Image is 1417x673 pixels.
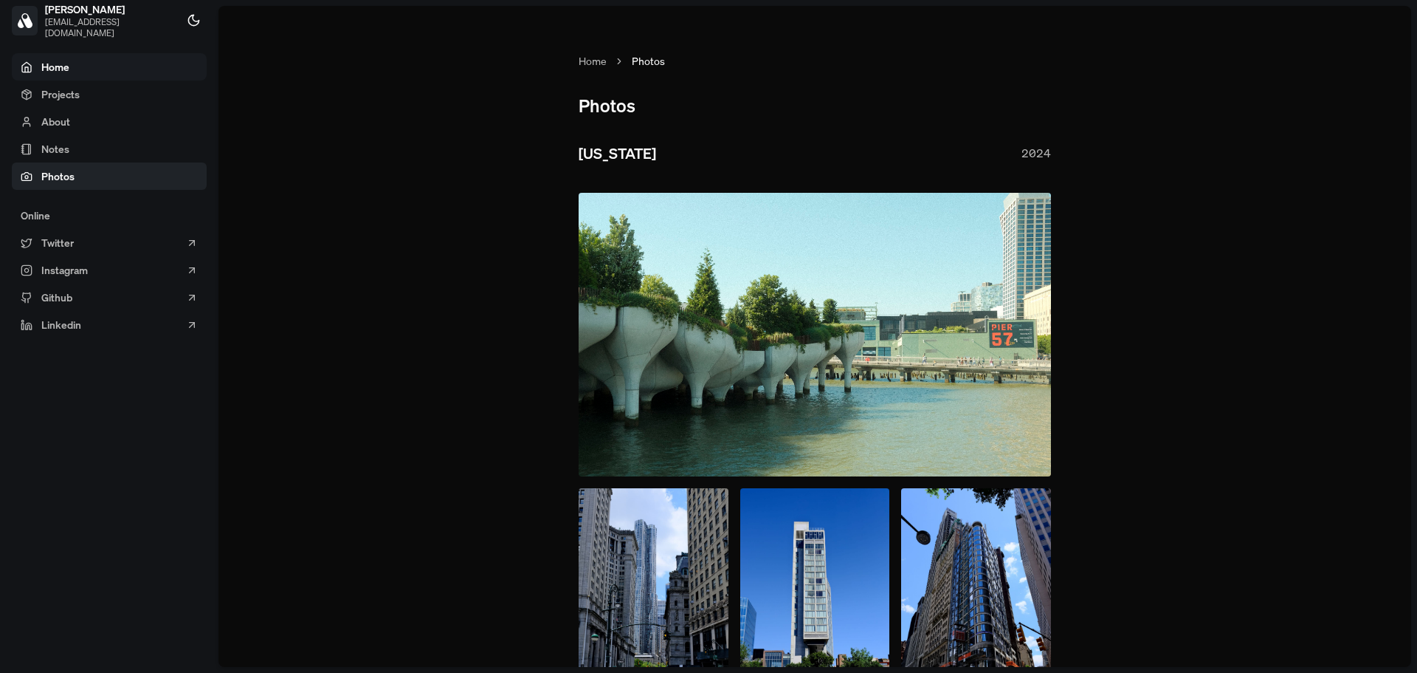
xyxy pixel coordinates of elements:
a: Home [579,53,607,69]
a: Photos [12,163,207,190]
span: Photos [41,168,75,184]
a: Projects [12,81,207,108]
span: Photos [632,53,665,69]
a: Home [12,53,207,81]
span: [PERSON_NAME] [45,3,171,16]
div: Online [12,202,207,229]
img: Mountains [579,193,1051,476]
a: Notes [12,135,207,163]
span: Linkedin [41,317,81,332]
p: 2024 [1021,143,1051,163]
a: Twitter [12,229,207,256]
a: Github [12,284,207,311]
span: Twitter [41,235,74,250]
span: Instagram [41,262,88,278]
span: [EMAIL_ADDRESS][DOMAIN_NAME] [45,16,171,38]
span: Home [41,59,69,75]
a: About [12,108,207,135]
nav: breadcrumb [579,53,1051,69]
a: [PERSON_NAME][EMAIL_ADDRESS][DOMAIN_NAME] [12,3,181,38]
a: Instagram [12,256,207,284]
span: About [41,114,70,129]
span: Github [41,290,72,305]
span: Notes [41,141,69,157]
span: Projects [41,86,80,102]
a: Linkedin [12,311,207,338]
h2: [US_STATE] [579,143,656,181]
h1: Photos [579,92,1051,119]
